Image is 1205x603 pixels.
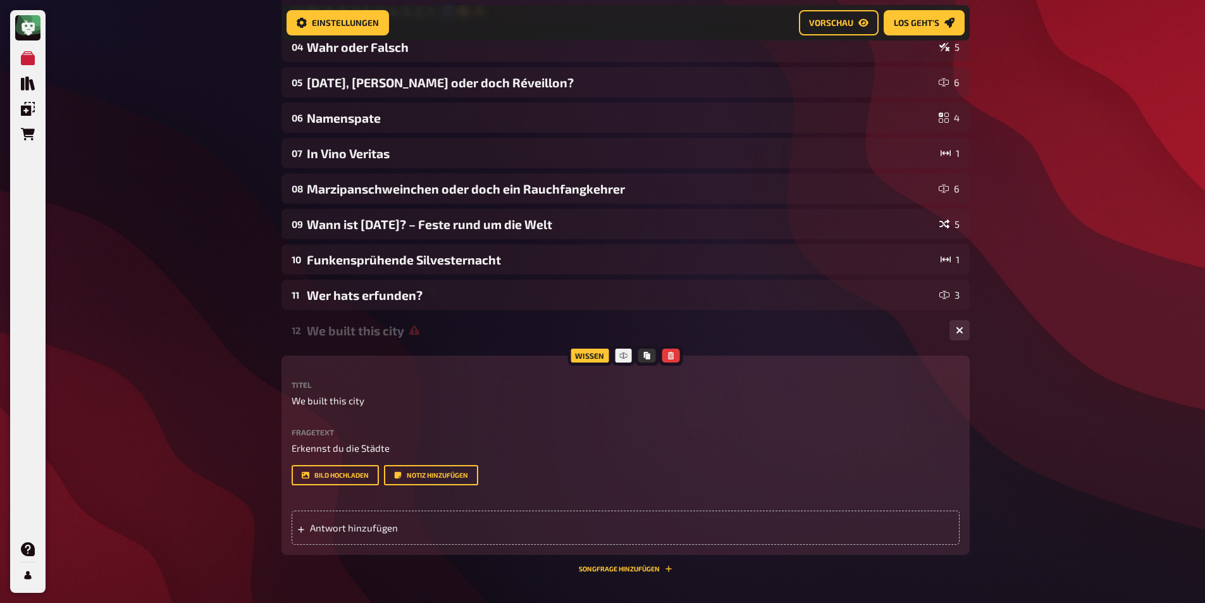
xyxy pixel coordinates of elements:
[307,111,934,125] div: Namenspate
[292,254,302,265] div: 10
[292,112,302,123] div: 06
[307,217,934,232] div: Wann ist [DATE]? – Feste rund um die Welt
[307,252,936,267] div: Funkensprühende Silvesternacht
[307,323,939,338] div: We built this city
[292,41,302,53] div: 04
[307,146,936,161] div: In Vino Veritas
[312,18,379,27] span: Einstellungen
[292,381,960,389] label: Titel
[292,77,302,88] div: 05
[287,10,389,35] button: Einstellungen
[939,42,960,52] div: 5
[939,113,960,123] div: 4
[292,147,302,159] div: 07
[638,349,656,363] button: Kopieren
[307,40,934,54] div: Wahr oder Falsch
[307,182,934,196] div: Marzipanschweinchen oder doch ein Rauchfangkehrer
[307,288,934,302] div: Wer hats erfunden?
[941,148,960,158] div: 1
[939,290,960,300] div: 3
[384,465,478,485] button: Notiz hinzufügen
[292,465,379,485] button: Bild hochladen
[292,428,960,436] label: Fragetext
[292,394,364,408] span: We built this city
[307,4,936,19] div: 10, 9, 8, 7, 6, 5, 4, 3, 2, 1 -🎆🎇✨
[567,345,612,366] div: Wissen
[799,10,879,35] button: Vorschau
[307,75,934,90] div: [DATE], [PERSON_NAME] oder doch Réveillon?
[941,254,960,264] div: 1
[292,218,302,230] div: 09
[939,219,960,229] div: 5
[939,77,960,87] div: 6
[292,325,302,336] div: 12
[939,183,960,194] div: 6
[310,522,507,533] span: Antwort hinzufügen
[809,18,853,27] span: Vorschau
[292,289,302,301] div: 11
[292,183,302,194] div: 08
[579,565,672,573] button: Songfrage hinzufügen
[292,442,390,454] span: Erkennst du die Städte
[894,18,939,27] span: Los geht's
[884,10,965,35] button: Los geht's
